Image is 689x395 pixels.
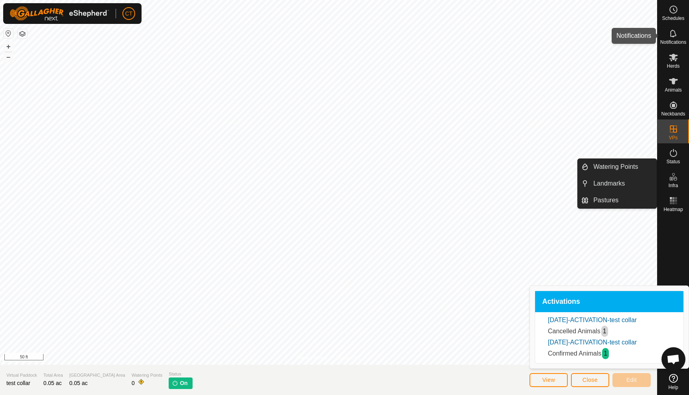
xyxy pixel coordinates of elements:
[669,135,677,140] span: VPs
[612,373,651,387] button: Edit
[661,111,685,116] span: Neckbands
[658,371,689,393] a: Help
[668,183,678,188] span: Infra
[593,162,638,172] span: Watering Points
[578,159,657,175] li: Watering Points
[18,29,27,39] button: Map Layers
[548,317,637,323] a: [DATE]-ACTIVATION-test collar
[667,64,679,68] span: Herds
[132,380,135,386] span: 0
[589,176,657,192] a: Landmarks
[297,354,327,362] a: Privacy Policy
[661,347,685,371] a: Open chat
[69,372,125,379] span: [GEOGRAPHIC_DATA] Area
[43,380,62,386] span: 0.05 ac
[43,372,63,379] span: Total Area
[583,377,598,383] span: Close
[593,179,625,188] span: Landmarks
[660,40,686,45] span: Notifications
[530,373,568,387] button: View
[6,372,37,379] span: Virtual Paddock
[589,159,657,175] a: Watering Points
[626,377,637,383] span: Edit
[180,379,187,387] span: On
[337,354,360,362] a: Contact Us
[69,380,88,386] span: 0.05 ac
[571,373,609,387] button: Close
[593,196,618,205] span: Pastures
[169,371,192,377] span: Status
[548,339,637,346] a: [DATE]-ACTIVATION-test collar
[10,6,109,21] img: Gallagher Logo
[578,192,657,208] li: Pastures
[4,52,13,62] button: –
[125,10,133,18] span: CT
[668,385,678,390] span: Help
[6,380,30,386] span: test collar
[548,350,601,357] span: Confirmed Animals
[665,88,682,92] span: Animals
[542,298,580,305] span: Activations
[589,192,657,208] a: Pastures
[542,377,555,383] span: View
[604,350,607,357] a: 1
[666,159,680,164] span: Status
[132,372,162,379] span: Watering Points
[4,42,13,51] button: +
[548,328,600,334] span: Cancelled Animals
[578,176,657,192] li: Landmarks
[603,328,606,334] a: 1
[4,29,13,38] button: Reset Map
[663,207,683,212] span: Heatmap
[662,16,684,21] span: Schedules
[172,380,178,386] img: turn-on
